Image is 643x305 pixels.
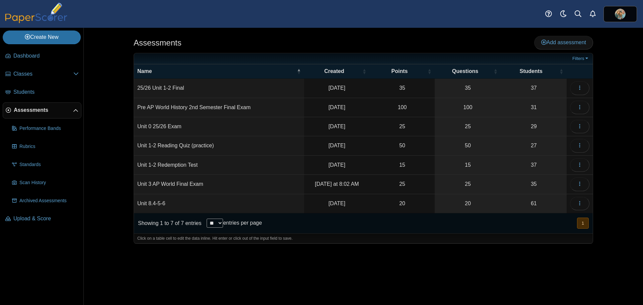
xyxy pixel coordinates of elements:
[9,139,81,155] a: Rubrics
[577,218,589,229] button: 1
[435,136,501,155] a: 50
[3,18,70,24] a: PaperScorer
[373,68,426,75] span: Points
[315,181,359,187] time: Oct 6, 2025 at 8:02 AM
[615,9,626,19] span: Timothy Kemp
[134,37,182,49] h1: Assessments
[14,106,73,114] span: Assessments
[307,68,361,75] span: Created
[19,143,79,150] span: Rubrics
[501,194,567,213] a: 61
[297,68,301,75] span: Name : Activate to invert sorting
[435,156,501,174] a: 15
[504,68,558,75] span: Students
[585,7,600,21] a: Alerts
[571,55,591,62] a: Filters
[438,68,492,75] span: Questions
[19,198,79,204] span: Archived Assessments
[603,6,637,22] a: ps.7R70R2c4AQM5KRlH
[370,98,435,117] td: 100
[435,194,501,213] a: 20
[370,194,435,213] td: 20
[13,215,79,222] span: Upload & Score
[370,175,435,194] td: 25
[329,201,345,206] time: Apr 1, 2025 at 9:38 AM
[427,68,431,75] span: Points : Activate to sort
[329,143,345,148] time: Sep 17, 2025 at 4:18 PM
[19,179,79,186] span: Scan History
[3,30,81,44] a: Create New
[9,121,81,137] a: Performance Bands
[134,156,304,175] td: Unit 1-2 Redemption Test
[9,193,81,209] a: Archived Assessments
[134,194,304,213] td: Unit 8.4-5-6
[329,162,345,168] time: Apr 11, 2025 at 11:04 AM
[329,104,345,110] time: Jun 1, 2025 at 5:19 PM
[3,102,81,119] a: Assessments
[13,52,79,60] span: Dashboard
[13,88,79,96] span: Students
[576,218,589,229] nav: pagination
[3,66,81,82] a: Classes
[134,213,201,233] div: Showing 1 to 7 of 7 entries
[134,233,593,243] div: Click on a table cell to edit the data inline. Hit enter or click out of the input field to save.
[435,175,501,194] a: 25
[615,9,626,19] img: ps.7R70R2c4AQM5KRlH
[134,136,304,155] td: Unit 1-2 Reading Quiz (practice)
[559,68,563,75] span: Students : Activate to sort
[134,117,304,136] td: Unit 0 25/26 Exam
[541,40,586,45] span: Add assessment
[137,68,295,75] span: Name
[223,220,262,226] label: entries per page
[494,68,498,75] span: Questions : Activate to sort
[501,136,567,155] a: 27
[534,36,593,49] a: Add assessment
[9,157,81,173] a: Standards
[3,211,81,227] a: Upload & Score
[435,117,501,136] a: 25
[134,79,304,98] td: 25/26 Unit 1-2 Final
[329,85,345,91] time: Sep 22, 2025 at 11:20 AM
[3,3,70,23] img: PaperScorer
[501,79,567,97] a: 37
[3,48,81,64] a: Dashboard
[370,156,435,175] td: 15
[329,124,345,129] time: Sep 1, 2025 at 11:30 AM
[362,68,366,75] span: Created : Activate to sort
[435,98,501,117] a: 100
[9,175,81,191] a: Scan History
[370,136,435,155] td: 50
[134,98,304,117] td: Pre AP World History 2nd Semester Final Exam
[501,117,567,136] a: 29
[13,70,73,78] span: Classes
[370,117,435,136] td: 25
[370,79,435,98] td: 35
[501,175,567,194] a: 35
[501,156,567,174] a: 37
[3,84,81,100] a: Students
[19,125,79,132] span: Performance Bands
[501,98,567,117] a: 31
[134,175,304,194] td: Unit 3 AP World Final Exam
[19,161,79,168] span: Standards
[435,79,501,97] a: 35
